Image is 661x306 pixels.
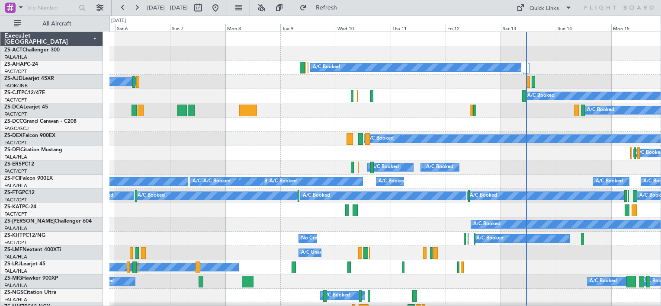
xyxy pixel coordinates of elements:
span: ZS-MIG [4,276,22,281]
a: ZS-FTGPC12 [4,190,35,195]
div: Quick Links [529,4,559,13]
div: A/C Unavailable [301,246,337,259]
div: A/C Booked [138,189,165,202]
div: A/C Booked [193,175,220,188]
a: FALA/HLA [4,296,27,303]
div: A/C Booked [426,161,453,174]
div: A/C Booked [473,218,501,231]
div: Sun 14 [556,24,611,32]
div: A/C Booked [470,189,497,202]
span: ZS-KAT [4,204,22,210]
a: ZS-ERSPC12 [4,162,34,167]
a: FACT/CPT [4,168,27,175]
a: FALA/HLA [4,154,27,160]
a: ZS-AHAPC-24 [4,62,38,67]
div: A/C Booked [303,189,330,202]
a: FAOR/JNB [4,83,28,89]
button: All Aircraft [10,17,94,31]
span: All Aircraft [22,21,91,27]
div: Wed 10 [336,24,391,32]
a: FACT/CPT [4,239,27,246]
span: ZS-FTG [4,190,22,195]
span: ZS-LRJ [4,261,21,267]
span: ZS-DCA [4,105,23,110]
a: ZS-KATPC-24 [4,204,36,210]
a: ZS-ACTChallenger 300 [4,48,60,53]
a: ZS-CJTPC12/47E [4,90,45,96]
a: FALA/HLA [4,182,27,189]
div: A/C Booked [527,89,555,102]
div: A/C Booked [323,289,350,302]
div: A/C Booked [372,161,399,174]
a: ZS-[PERSON_NAME]Challenger 604 [4,219,92,224]
a: ZS-LRJLearjet 45 [4,261,45,267]
a: FALA/HLA [4,282,27,289]
input: Trip Number [26,1,76,14]
a: FACT/CPT [4,211,27,217]
div: A/C Booked [596,175,623,188]
div: Tue 9 [280,24,335,32]
a: FACT/CPT [4,140,27,146]
a: ZS-MIGHawker 900XP [4,276,58,281]
a: FACT/CPT [4,97,27,103]
div: Mon 8 [225,24,280,32]
div: A/C Booked [379,175,406,188]
span: ZS-AJD [4,76,22,81]
div: A/C Booked [203,175,231,188]
a: ZS-KHTPC12/NG [4,233,45,238]
div: A/C Booked [366,132,394,145]
span: ZS-KHT [4,233,22,238]
span: ZS-DFI [4,147,20,153]
a: FALA/HLA [4,225,27,232]
span: Refresh [308,5,345,11]
a: FALA/HLA [4,268,27,274]
a: FACT/CPT [4,68,27,75]
div: A/C Booked [313,61,340,74]
span: ZS-[PERSON_NAME] [4,219,55,224]
div: A/C Booked [590,275,617,288]
div: A/C Booked [476,232,504,245]
span: ZS-ACT [4,48,22,53]
div: Thu 11 [391,24,446,32]
a: FACT/CPT [4,111,27,118]
div: Sat 13 [501,24,556,32]
a: ZS-DCCGrand Caravan - C208 [4,119,77,124]
a: ZS-AJDLearjet 45XR [4,76,54,81]
div: A/C Booked [270,175,297,188]
div: Sat 6 [115,24,170,32]
div: No Crew [301,232,321,245]
div: [DATE] [111,17,126,25]
a: ZS-NGSCitation Ultra [4,290,56,295]
span: ZS-DEX [4,133,22,138]
span: ZS-FCI [4,176,20,181]
a: ZS-LMFNextant 400XTi [4,247,61,252]
div: Fri 12 [446,24,501,32]
span: ZS-NGS [4,290,23,295]
button: Quick Links [512,1,576,15]
div: Sun 7 [170,24,225,32]
span: ZS-LMF [4,247,22,252]
div: A/C Booked [587,104,614,117]
span: [DATE] - [DATE] [147,4,188,12]
a: FALA/HLA [4,54,27,61]
span: ZS-CJT [4,90,21,96]
a: FAGC/GCJ [4,125,29,132]
span: ZS-ERS [4,162,22,167]
span: ZS-AHA [4,62,24,67]
button: Refresh [295,1,347,15]
a: ZS-FCIFalcon 900EX [4,176,53,181]
span: ZS-DCC [4,119,23,124]
a: FACT/CPT [4,197,27,203]
a: ZS-DFICitation Mustang [4,147,62,153]
a: ZS-DCALearjet 45 [4,105,48,110]
a: ZS-DEXFalcon 900EX [4,133,55,138]
a: FALA/HLA [4,254,27,260]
